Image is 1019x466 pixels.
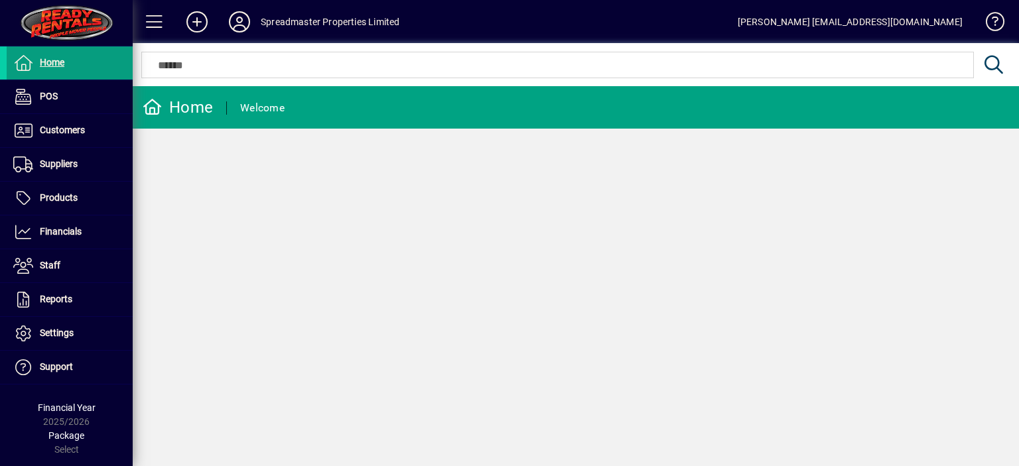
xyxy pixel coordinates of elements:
a: Reports [7,283,133,316]
a: Staff [7,249,133,282]
a: Settings [7,317,133,350]
span: Customers [40,125,85,135]
div: Home [143,97,213,118]
a: POS [7,80,133,113]
div: Welcome [240,97,285,119]
span: Support [40,361,73,372]
span: Financials [40,226,82,237]
button: Add [176,10,218,34]
a: Financials [7,215,133,249]
a: Products [7,182,133,215]
a: Support [7,351,133,384]
div: [PERSON_NAME] [EMAIL_ADDRESS][DOMAIN_NAME] [738,11,963,32]
span: Reports [40,294,72,304]
a: Suppliers [7,148,133,181]
span: Settings [40,327,74,338]
span: Staff [40,260,60,270]
span: POS [40,91,58,101]
span: Home [40,57,64,68]
span: Financial Year [38,402,96,413]
span: Suppliers [40,158,78,169]
span: Package [48,430,84,441]
span: Products [40,192,78,203]
a: Knowledge Base [976,3,1002,46]
div: Spreadmaster Properties Limited [261,11,399,32]
a: Customers [7,114,133,147]
button: Profile [218,10,261,34]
